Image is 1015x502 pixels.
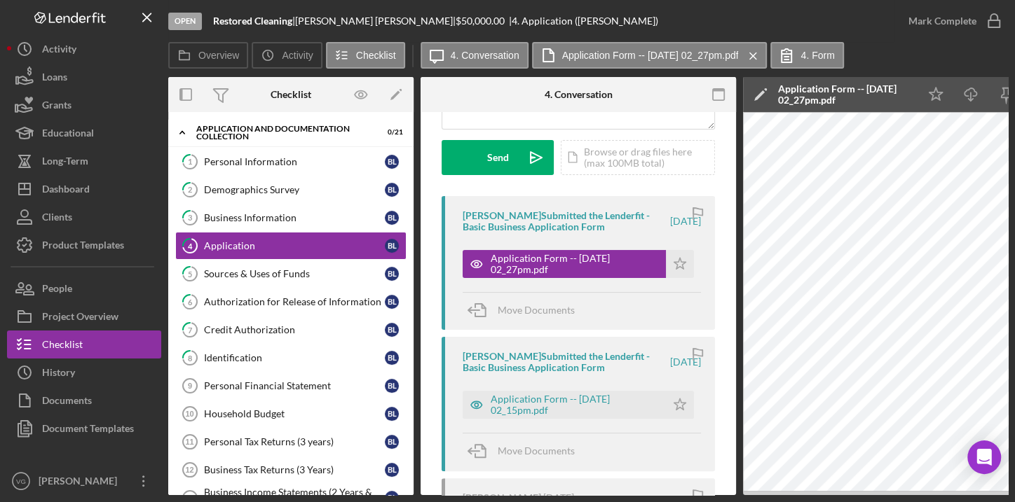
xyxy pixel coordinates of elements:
div: B L [385,295,399,309]
button: Project Overview [7,302,161,330]
span: Move Documents [498,304,575,316]
a: 9Personal Financial StatementBL [175,372,407,400]
b: Restored Cleaning [213,15,292,27]
div: Educational [42,119,94,151]
div: Mark Complete [908,7,976,35]
div: Activity [42,35,76,67]
div: $50,000.00 [456,15,509,27]
button: Activity [7,35,161,63]
a: 3Business InformationBL [175,204,407,232]
div: B L [385,435,399,449]
div: | [213,15,295,27]
div: 4. Conversation [545,89,613,100]
tspan: 5 [188,269,192,278]
label: 4. Form [801,50,834,61]
div: | 4. Application ([PERSON_NAME]) [509,15,658,27]
button: Product Templates [7,231,161,259]
div: Long-Term [42,147,88,179]
button: People [7,274,161,302]
div: Personal Tax Returns (3 years) [204,436,385,447]
div: Personal Financial Statement [204,380,385,391]
div: History [42,358,75,390]
div: Credit Authorization [204,324,385,335]
a: Checklist [7,330,161,358]
time: 2025-07-25 18:15 [670,356,701,368]
a: 10Household BudgetBL [175,400,407,428]
button: Move Documents [463,293,589,328]
div: B L [385,183,399,197]
a: 5Sources & Uses of FundsBL [175,260,407,288]
tspan: 1 [188,157,192,166]
div: Send [487,140,509,175]
tspan: 11 [185,438,193,446]
div: [PERSON_NAME] Submitted the Lenderfit - Basic Business Application Form [463,351,668,373]
tspan: 12 [185,466,193,474]
div: Application Form -- [DATE] 02_27pm.pdf [491,253,659,275]
div: B L [385,211,399,225]
button: Dashboard [7,175,161,203]
div: Business Tax Returns (3 Years) [204,464,385,475]
tspan: 2 [188,185,192,194]
a: Loans [7,63,161,91]
a: Documents [7,386,161,414]
button: 4. Conversation [421,42,529,69]
tspan: 13 [185,494,193,502]
div: Dashboard [42,175,90,207]
div: Sources & Uses of Funds [204,268,385,279]
div: Project Overview [42,302,118,334]
div: Household Budget [204,408,385,419]
div: Identification [204,352,385,363]
a: 1Personal InformationBL [175,148,407,176]
button: Application Form -- [DATE] 02_27pm.pdf [463,250,694,278]
a: 11Personal Tax Returns (3 years)BL [175,428,407,456]
button: Educational [7,119,161,147]
div: B L [385,323,399,337]
tspan: 4 [188,241,193,250]
div: Personal Information [204,156,385,167]
button: Application Form -- [DATE] 02_27pm.pdf [532,42,768,69]
div: Product Templates [42,231,124,263]
button: Activity [252,42,322,69]
div: Application Form -- [DATE] 02_15pm.pdf [491,393,659,416]
div: Open Intercom Messenger [967,440,1001,474]
div: B L [385,351,399,365]
button: Grants [7,91,161,119]
a: 12Business Tax Returns (3 Years)BL [175,456,407,484]
div: Loans [42,63,67,95]
button: History [7,358,161,386]
div: B L [385,267,399,281]
div: [PERSON_NAME] [PERSON_NAME] | [295,15,456,27]
label: Activity [282,50,313,61]
div: Documents [42,386,92,418]
a: 8IdentificationBL [175,344,407,372]
div: Checklist [42,330,83,362]
text: VG [16,477,26,485]
div: [PERSON_NAME] [35,467,126,498]
a: 6Authorization for Release of InformationBL [175,288,407,316]
div: B L [385,379,399,393]
label: Application Form -- [DATE] 02_27pm.pdf [562,50,739,61]
button: VG[PERSON_NAME] [7,467,161,495]
div: Grants [42,91,71,123]
button: Clients [7,203,161,231]
button: Mark Complete [894,7,1008,35]
button: 4. Form [770,42,843,69]
a: 7Credit AuthorizationBL [175,316,407,344]
label: Overview [198,50,239,61]
div: [PERSON_NAME] Submitted the Lenderfit - Basic Business Application Form [463,210,668,232]
label: Checklist [356,50,396,61]
button: Checklist [326,42,405,69]
tspan: 8 [188,353,192,362]
tspan: 7 [188,325,193,334]
div: Authorization for Release of Information [204,296,385,307]
div: B L [385,463,399,477]
div: B L [385,407,399,421]
button: Long-Term [7,147,161,175]
time: 2025-07-25 18:27 [670,216,701,227]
